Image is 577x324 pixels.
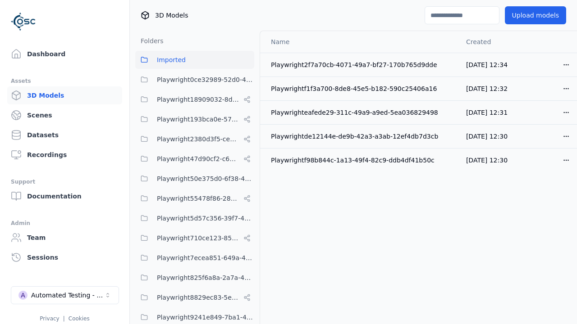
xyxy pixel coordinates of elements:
button: Playwright193bca0e-57fa-418d-8ea9-45122e711dc7 [135,110,254,128]
span: Playwright50e375d0-6f38-48a7-96e0-b0dcfa24b72f [157,173,254,184]
span: Playwright0ce32989-52d0-45cf-b5b9-59d5033d313a [157,74,254,85]
button: Playwright50e375d0-6f38-48a7-96e0-b0dcfa24b72f [135,170,254,188]
button: Upload models [505,6,566,24]
span: [DATE] 12:30 [466,133,508,140]
a: Recordings [7,146,122,164]
span: Playwright193bca0e-57fa-418d-8ea9-45122e711dc7 [157,114,240,125]
span: [DATE] 12:34 [466,61,508,68]
div: Automated Testing - Playwright [31,291,104,300]
div: Playwright2f7a70cb-4071-49a7-bf27-170b765d9dde [271,60,452,69]
div: Playwrightf98b844c-1a13-49f4-82c9-ddb4df41b50c [271,156,452,165]
span: Playwright18909032-8d07-45c5-9c81-9eec75d0b16b [157,94,240,105]
th: Name [260,31,459,53]
div: Admin [11,218,119,229]
span: 3D Models [155,11,188,20]
a: Datasets [7,126,122,144]
a: 3D Models [7,86,122,104]
span: Playwright8829ec83-5e68-4376-b984-049061a310ed [157,292,240,303]
span: Playwright5d57c356-39f7-47ed-9ab9-d0409ac6cddc [157,213,254,224]
a: Team [7,229,122,247]
div: Support [11,176,119,187]
span: Playwright55478f86-28dc-49b8-8d1f-c7b13b14578c [157,193,240,204]
button: Playwright47d90cf2-c635-4353-ba3b-5d4538945666 [135,150,254,168]
span: Playwright9241e849-7ba1-474f-9275-02cfa81d37fc [157,312,254,323]
h3: Folders [135,36,164,45]
span: Playwright47d90cf2-c635-4353-ba3b-5d4538945666 [157,153,240,164]
a: Cookies [69,315,90,322]
a: Privacy [40,315,59,322]
button: Playwright825f6a8a-2a7a-425c-94f7-650318982f69 [135,269,254,287]
a: Dashboard [7,45,122,63]
a: Sessions [7,248,122,266]
button: Playwright710ce123-85fd-4f8c-9759-23c3308d8830 [135,229,254,247]
button: Playwright2380d3f5-cebf-494e-b965-66be4d67505e [135,130,254,148]
button: Playwright7ecea851-649a-419a-985e-fcff41a98b20 [135,249,254,267]
button: Playwright0ce32989-52d0-45cf-b5b9-59d5033d313a [135,71,254,89]
th: Created [459,31,519,53]
span: Playwright7ecea851-649a-419a-985e-fcff41a98b20 [157,252,254,263]
span: Imported [157,54,186,65]
div: A [18,291,27,300]
div: Playwrighteafede29-311c-49a9-a9ed-5ea036829498 [271,108,452,117]
div: Playwrightf1f3a700-8de8-45e5-b182-590c25406a16 [271,84,452,93]
a: Scenes [7,106,122,124]
img: Logo [11,9,36,34]
button: Playwright5d57c356-39f7-47ed-9ab9-d0409ac6cddc [135,209,254,227]
a: Documentation [7,187,122,205]
span: | [63,315,65,322]
span: Playwright825f6a8a-2a7a-425c-94f7-650318982f69 [157,272,254,283]
span: Playwright710ce123-85fd-4f8c-9759-23c3308d8830 [157,233,240,243]
button: Playwright18909032-8d07-45c5-9c81-9eec75d0b16b [135,90,254,108]
span: [DATE] 12:32 [466,85,508,92]
span: Playwright2380d3f5-cebf-494e-b965-66be4d67505e [157,134,240,144]
span: [DATE] 12:30 [466,157,508,164]
div: Assets [11,76,119,86]
button: Playwright8829ec83-5e68-4376-b984-049061a310ed [135,288,254,306]
div: Playwrightde12144e-de9b-42a3-a3ab-12ef4db7d3cb [271,132,452,141]
span: [DATE] 12:31 [466,109,508,116]
button: Imported [135,51,254,69]
button: Select a workspace [11,286,119,304]
button: Playwright55478f86-28dc-49b8-8d1f-c7b13b14578c [135,189,254,207]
